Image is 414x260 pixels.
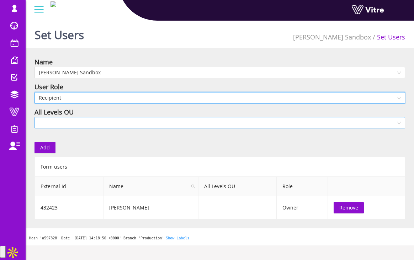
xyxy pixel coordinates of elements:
div: Form users [34,157,405,176]
span: 416 [293,33,371,41]
th: All Levels OU [198,177,277,196]
img: 9684a1fb-bc34-4884-bb9a-92507fc9fdd2.png [51,1,56,7]
span: search [188,177,198,196]
h1: Set Users [34,18,84,48]
span: Owner [282,204,298,211]
th: External Id [35,177,103,196]
th: Role [277,177,328,196]
img: Apollo [6,245,20,260]
span: 432423 [41,204,58,211]
span: Hash 'a597828' Date '[DATE] 14:18:50 +0000' Branch 'Production' [29,236,164,240]
span: Recipient [39,92,401,103]
a: Show Labels [166,236,189,240]
span: Hoffman Sandbox [39,67,401,78]
div: Name [34,57,53,67]
button: Remove [334,202,364,213]
span: Name [103,177,198,196]
div: All Levels OU [34,107,74,117]
div: User Role [34,82,63,92]
button: Add [34,142,55,153]
li: Set Users [371,32,405,42]
span: search [191,184,195,189]
td: [PERSON_NAME] [103,196,198,219]
span: Remove [339,204,358,212]
span: Add [40,144,50,152]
